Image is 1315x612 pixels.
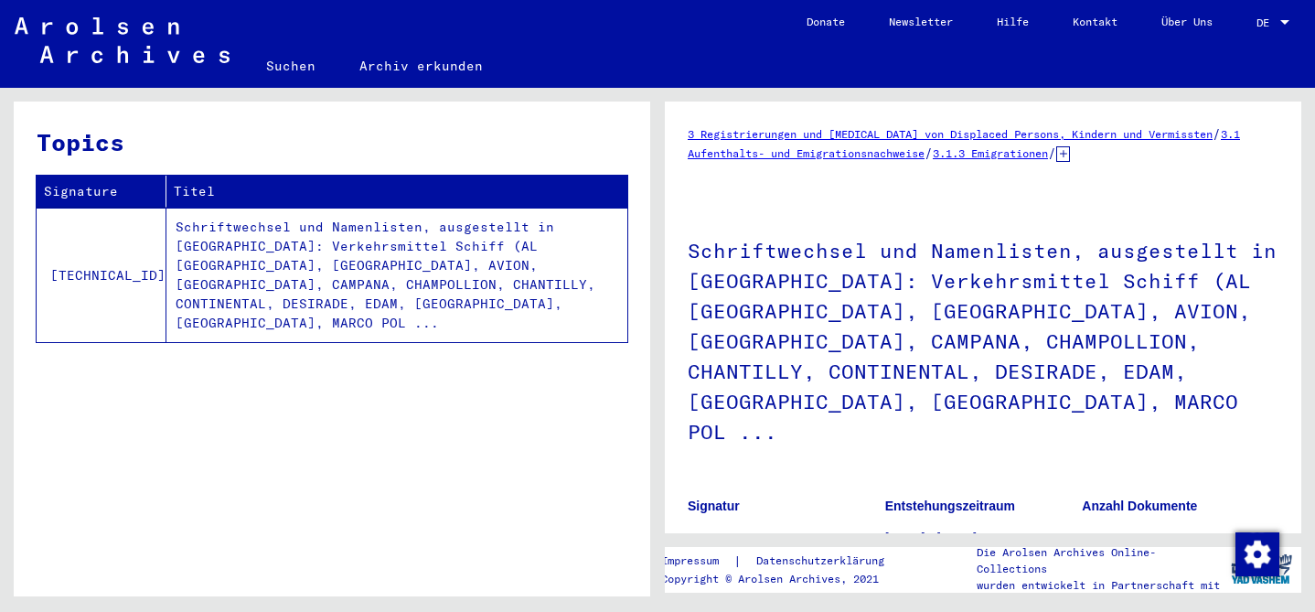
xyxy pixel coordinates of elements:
p: [DATE] - [DATE] [885,529,1082,548]
a: Datenschutzerklärung [742,552,906,571]
span: DE [1256,16,1277,29]
img: Zustimmung ändern [1235,532,1279,576]
b: Anzahl Dokumente [1082,499,1197,513]
p: 63 [1082,529,1278,548]
a: Impressum [661,552,733,571]
td: Schriftwechsel und Namenlisten, ausgestellt in [GEOGRAPHIC_DATA]: Verkehrsmittel Schiff (AL [GEOG... [166,208,627,342]
h1: Schriftwechsel und Namenlisten, ausgestellt in [GEOGRAPHIC_DATA]: Verkehrsmittel Schiff (AL [GEOG... [688,209,1278,470]
th: Titel [166,176,627,208]
a: 3 Registrierungen und [MEDICAL_DATA] von Displaced Persons, Kindern und Vermissten [688,127,1213,141]
a: 8309020 [688,531,738,545]
span: / [925,145,933,161]
p: wurden entwickelt in Partnerschaft mit [977,577,1222,594]
th: Signature [37,176,166,208]
span: / [1048,145,1056,161]
img: yv_logo.png [1227,546,1296,592]
a: Archiv erkunden [337,44,505,88]
div: Zustimmung ändern [1235,531,1278,575]
span: / [1213,125,1221,142]
b: Signatur [688,499,740,513]
td: [TECHNICAL_ID] [37,208,166,342]
p: Die Arolsen Archives Online-Collections [977,544,1222,577]
p: Copyright © Arolsen Archives, 2021 [661,571,906,587]
b: Entstehungszeitraum [885,499,1015,513]
a: 3.1.3 Emigrationen [933,146,1048,160]
h3: Topics [37,124,626,160]
img: Arolsen_neg.svg [15,17,230,63]
a: Suchen [244,44,337,88]
div: | [661,552,906,571]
